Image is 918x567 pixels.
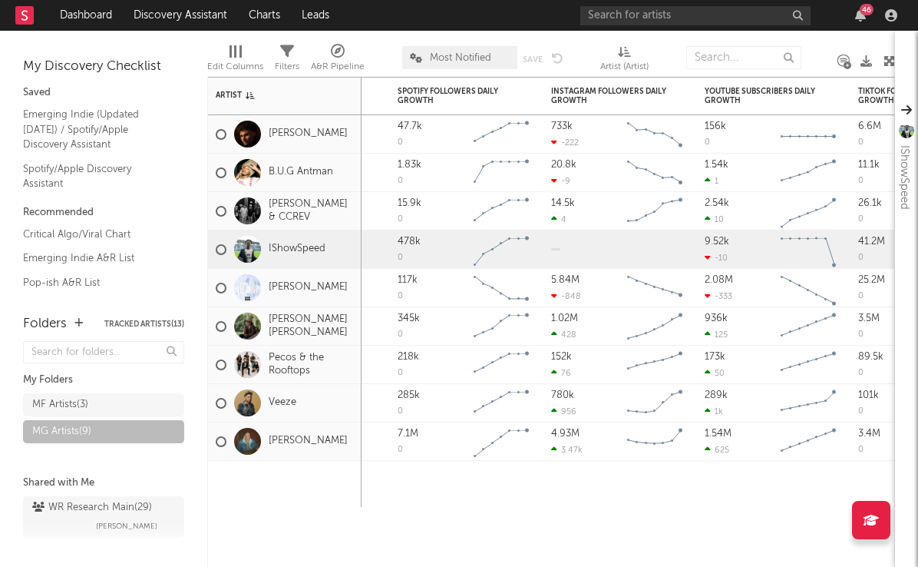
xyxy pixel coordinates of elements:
div: 0 [858,177,864,185]
svg: Chart title [774,384,843,423]
svg: Chart title [467,230,536,269]
svg: Chart title [774,192,843,230]
div: 0 [858,407,864,416]
div: Artist [216,91,331,100]
div: 625 [705,445,729,455]
svg: Chart title [467,346,536,384]
div: 117k [398,275,418,285]
span: Most Notified [430,53,491,63]
a: [PERSON_NAME] [PERSON_NAME] [269,313,354,340]
svg: Chart title [467,307,536,346]
a: [PERSON_NAME] [269,281,348,294]
div: 428 [551,330,576,340]
div: Instagram Followers Daily Growth [551,87,666,105]
svg: Chart title [620,192,689,230]
div: 1.02M [551,313,578,323]
button: Tracked Artists(13) [104,320,184,328]
svg: Chart title [620,384,689,423]
div: 20.8k [551,160,576,170]
div: 218k [398,352,419,362]
div: 0 [705,138,710,147]
div: 3.47k [551,445,583,455]
div: 0 [398,446,403,454]
div: My Folders [23,371,184,390]
div: Spotify Followers Daily Growth [398,87,513,105]
div: 101k [858,390,879,400]
div: YouTube Subscribers Daily Growth [705,87,820,105]
div: -848 [551,291,581,301]
div: 0 [858,292,864,300]
div: 11.1k [858,160,880,170]
div: Shared with Me [23,474,184,492]
div: -222 [551,138,579,148]
div: 10 [705,214,724,224]
div: 5.84M [551,275,580,285]
a: Pop-ish A&R List [23,274,169,291]
div: 0 [398,177,403,185]
div: 89.5k [858,352,883,362]
div: 0 [398,292,403,300]
svg: Chart title [467,115,536,154]
div: A&R Pipeline [311,58,365,76]
a: MF Artists(3) [23,393,184,416]
div: 0 [398,138,403,147]
div: 1.54M [705,429,731,439]
svg: Chart title [620,269,689,307]
div: -9 [551,176,570,186]
div: 285k [398,390,420,400]
button: Undo the changes to the current view. [552,51,563,65]
svg: Chart title [620,346,689,384]
input: Search... [686,46,801,69]
svg: Chart title [774,346,843,384]
div: 4 [551,214,566,224]
div: 26.1k [858,198,882,208]
div: My Discovery Checklist [23,58,184,76]
svg: Chart title [467,192,536,230]
input: Search for artists [580,6,811,25]
div: A&R Pipeline [311,38,365,83]
svg: Chart title [620,154,689,192]
div: Saved [23,84,184,102]
button: 46 [855,9,866,22]
div: 0 [398,369,403,377]
div: 6.6M [858,121,881,131]
div: Edit Columns [207,38,263,83]
a: [PERSON_NAME] [269,435,348,448]
svg: Chart title [620,115,689,154]
a: MG Artists(9) [23,420,184,443]
div: 1.54k [705,160,728,170]
a: Pecos & the Rooftops [269,352,354,378]
svg: Chart title [774,154,843,192]
div: 15.9k [398,198,421,208]
svg: Chart title [774,423,843,461]
div: 0 [398,407,403,416]
div: 47.7k [398,121,422,131]
a: [PERSON_NAME] [269,128,348,141]
div: 1.83k [398,160,421,170]
svg: Chart title [467,384,536,423]
div: 0 [858,330,864,339]
a: WR Research Main(29)[PERSON_NAME] [23,496,184,538]
div: 2.08M [705,275,733,285]
input: Search for folders... [23,341,184,363]
div: 7.1M [398,429,418,439]
div: 50 [705,368,725,378]
div: WR Research Main ( 29 ) [32,499,152,517]
div: 25.2M [858,275,885,285]
div: 1 [705,176,718,186]
div: Filters [275,58,299,76]
svg: Chart title [620,423,689,461]
svg: Chart title [620,307,689,346]
a: IShowSpeed [269,243,325,256]
div: 936k [705,313,728,323]
button: Save [523,55,543,64]
div: -10 [705,253,728,263]
div: 46 [860,4,873,15]
div: 14.5k [551,198,575,208]
div: Folders [23,315,67,333]
div: 152k [551,352,572,362]
div: Filters [275,38,299,83]
div: 0 [398,215,403,224]
div: 733k [551,121,573,131]
div: 0 [858,215,864,224]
